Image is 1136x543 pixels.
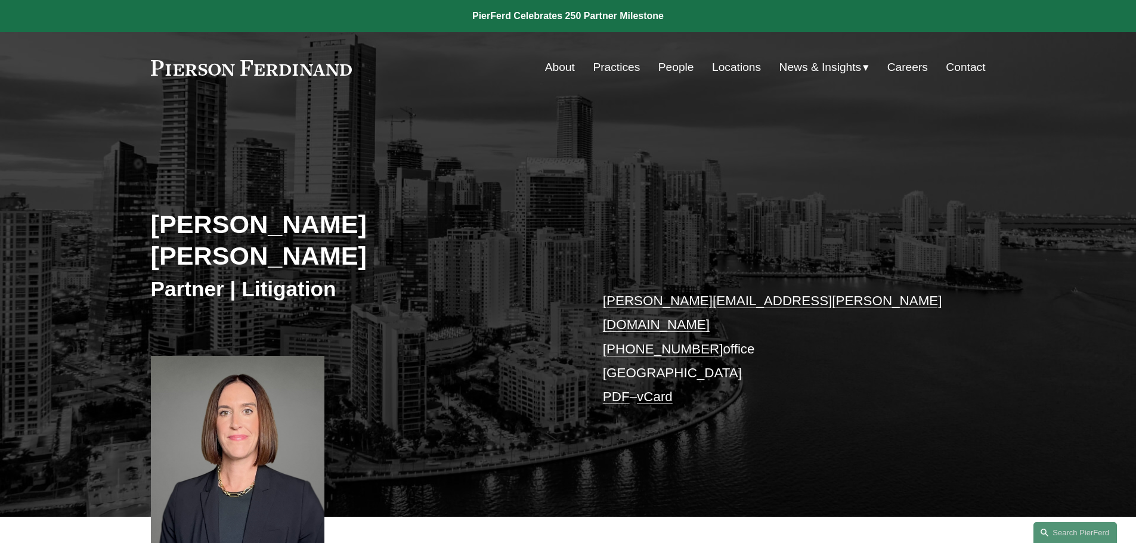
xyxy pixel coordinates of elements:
a: folder dropdown [779,56,869,79]
a: Locations [712,56,761,79]
a: Practices [593,56,640,79]
a: [PHONE_NUMBER] [603,342,723,356]
p: office [GEOGRAPHIC_DATA] – [603,289,951,409]
a: People [658,56,694,79]
span: News & Insights [779,57,862,78]
a: Search this site [1033,522,1117,543]
a: PDF [603,389,630,404]
h3: Partner | Litigation [151,276,568,302]
h2: [PERSON_NAME] [PERSON_NAME] [151,209,568,271]
a: [PERSON_NAME][EMAIL_ADDRESS][PERSON_NAME][DOMAIN_NAME] [603,293,942,332]
a: vCard [637,389,673,404]
a: About [545,56,575,79]
a: Careers [887,56,928,79]
a: Contact [946,56,985,79]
